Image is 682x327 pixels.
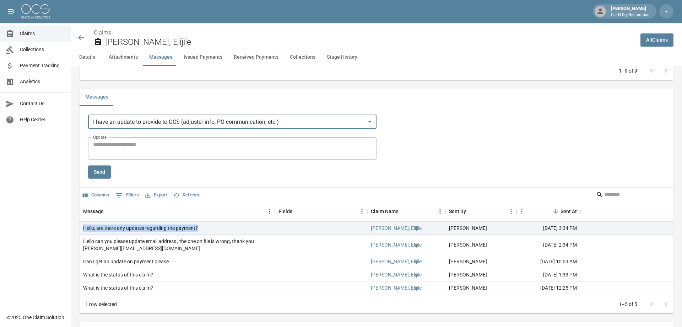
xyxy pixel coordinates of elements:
div: Hello can you please update email address , the one on file is wrong, thank you Kpalukwu@aol.com [83,238,254,252]
div: Fields [275,201,367,221]
span: Payment Tracking [20,62,65,69]
div: What is the status of this claim? [83,284,153,291]
a: Claims [94,29,111,36]
button: Sort [466,206,476,216]
a: [PERSON_NAME], Elijile [371,241,422,248]
span: Help Center [20,116,65,123]
button: Send [88,165,111,179]
div: Amber Marquez [449,271,487,278]
a: [PERSON_NAME], Elijile [371,258,422,265]
div: Claim Name [367,201,445,221]
div: Message [80,201,275,221]
div: Can I get an update on payment please [83,258,169,265]
button: Sort [104,206,114,216]
button: Messages [80,89,114,106]
div: I have an update to provide to OCS (adjuster info, PO communication, etc.) [88,115,377,129]
div: [PERSON_NAME] [608,5,652,18]
button: Sort [399,206,408,216]
div: [DATE] 1:33 PM [516,268,580,281]
div: Sent At [516,201,580,221]
button: Stage History [321,49,363,66]
a: [PERSON_NAME], Elijile [371,225,422,232]
div: [DATE] 3:34 PM [516,222,580,235]
div: 1 row selected [85,301,117,308]
div: Search [596,189,672,202]
button: Details [71,49,103,66]
div: related-list tabs [80,89,673,106]
img: ocs-logo-white-transparent.png [21,4,50,19]
button: Menu [435,206,445,217]
button: Select columns [81,190,111,201]
a: [PERSON_NAME], Elijile [371,271,422,278]
div: [DATE] 10:59 AM [516,255,580,268]
div: anchor tabs [71,49,682,66]
nav: breadcrumb [94,28,635,37]
button: Attachments [103,49,144,66]
button: Menu [357,206,367,217]
div: Sent By [445,201,516,221]
div: Sent At [561,201,577,221]
button: Received Payments [228,49,284,66]
label: Update [93,134,107,140]
button: Sort [292,206,302,216]
div: Claim Name [371,201,399,221]
button: Menu [264,206,275,217]
div: What is the status of this claim? [83,271,153,278]
span: Claims [20,30,65,37]
button: Show filters [114,190,141,201]
button: Export [144,190,169,201]
div: Fields [278,201,292,221]
button: Menu [516,206,527,217]
div: Amber Marquez [449,284,487,291]
span: Analytics [20,78,65,85]
button: Refresh [172,190,201,201]
h2: [PERSON_NAME], Elijile [105,37,635,47]
a: [PERSON_NAME], Elijile [371,284,422,291]
div: Amber Marquez [449,225,487,232]
span: Contact Us [20,100,65,107]
div: Amber Marquez [449,258,487,265]
button: open drawer [4,4,18,19]
div: Message [83,201,104,221]
button: Collections [284,49,321,66]
div: Hello, are there any updates regarding the payment? [83,225,198,232]
div: Sent By [449,201,466,221]
button: Sort [551,206,561,216]
button: Messages [144,49,178,66]
a: AllClaims [640,33,673,47]
div: [DATE] 12:25 PM [516,281,580,295]
p: 1–5 of 5 [619,301,637,308]
button: Menu [506,206,516,217]
div: © 2025 One Claim Solution [6,314,64,321]
span: Collections [20,46,65,53]
button: Issued Payments [178,49,228,66]
div: [DATE] 2:34 PM [516,235,580,255]
p: Cut N Dry Restoration [611,12,649,18]
div: Amber Marquez [449,241,487,248]
p: 1–9 of 9 [619,67,637,74]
